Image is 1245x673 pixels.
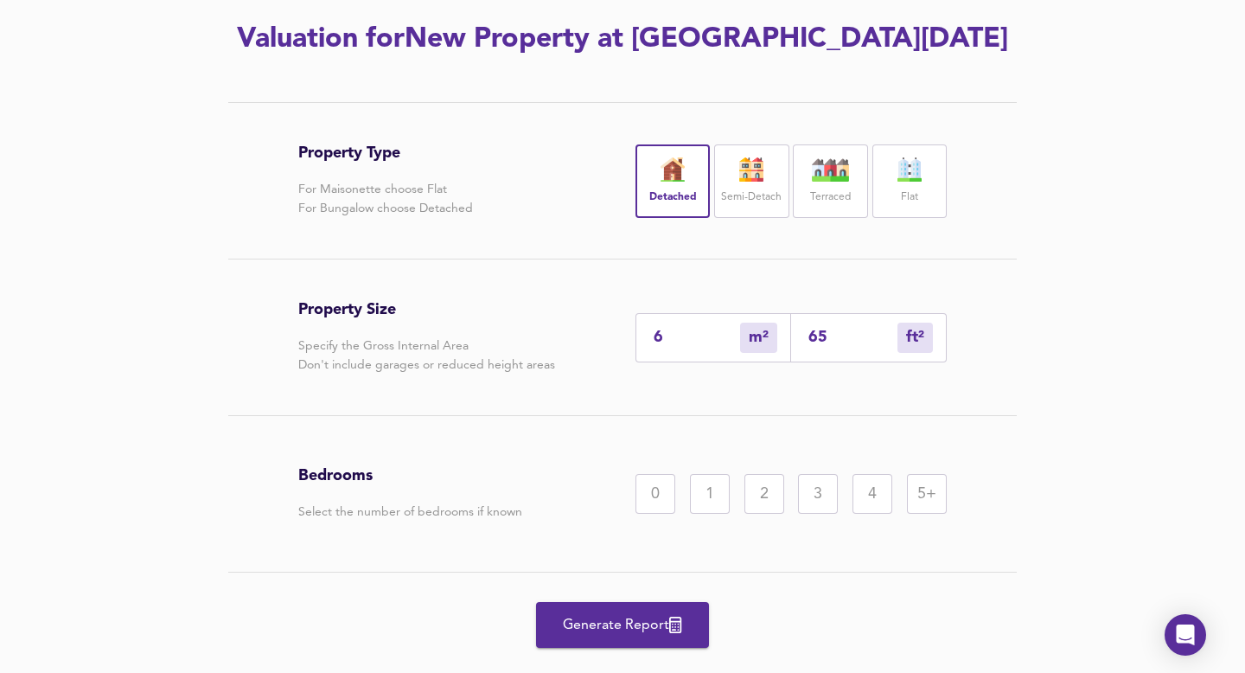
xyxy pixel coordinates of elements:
div: 3 [798,474,838,514]
img: house-icon [809,157,852,182]
div: Detached [635,144,710,218]
button: Generate Report [536,602,709,648]
h3: Property Size [298,300,555,319]
img: house-icon [651,157,694,182]
label: Terraced [810,187,851,208]
label: Flat [901,187,918,208]
div: Semi-Detach [714,144,788,218]
div: 0 [635,474,675,514]
div: Flat [872,144,947,218]
p: For Maisonette choose Flat For Bungalow choose Detached [298,180,473,218]
div: Terraced [793,144,867,218]
div: m² [897,323,933,353]
img: house-icon [730,157,773,182]
p: Select the number of bedrooms if known [298,503,522,522]
label: Semi-Detach [721,187,782,208]
div: Open Intercom Messenger [1165,614,1206,656]
span: Generate Report [553,613,692,638]
h3: Property Type [298,144,473,163]
input: Sqft [808,328,897,346]
div: 2 [744,474,784,514]
h3: Bedrooms [298,466,522,485]
h2: Valuation for New Property at [GEOGRAPHIC_DATA][DATE] [133,21,1112,59]
div: 4 [852,474,892,514]
label: Detached [649,187,697,208]
p: Specify the Gross Internal Area Don't include garages or reduced height areas [298,336,555,375]
div: 1 [690,474,730,514]
input: Enter sqm [654,328,740,346]
div: 5+ [907,474,947,514]
div: m² [740,323,777,353]
img: flat-icon [888,157,931,182]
